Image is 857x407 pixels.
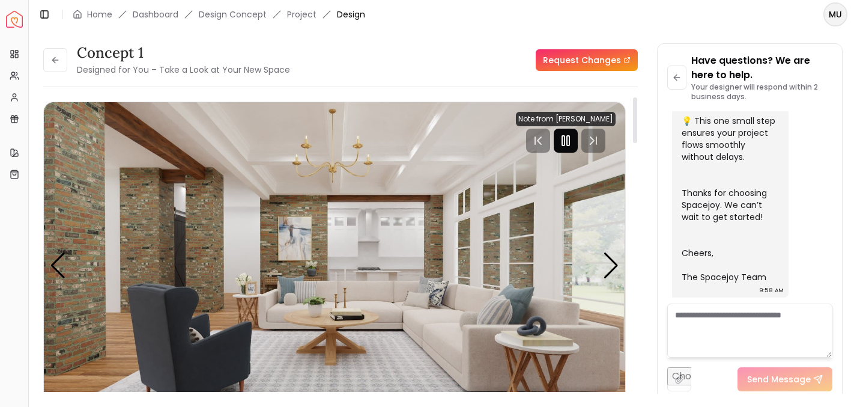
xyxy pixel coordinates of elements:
div: Next slide [603,252,619,279]
a: Home [87,8,112,20]
span: Design [337,8,365,20]
a: Spacejoy [6,11,23,28]
a: Project [287,8,316,20]
small: Designed for You – Take a Look at Your New Space [77,64,290,76]
p: Have questions? We are here to help. [691,54,833,82]
a: Request Changes [536,49,638,71]
a: Dashboard [133,8,178,20]
nav: breadcrumb [73,8,365,20]
div: Previous slide [50,252,66,279]
div: Note from [PERSON_NAME] [516,112,616,126]
button: MU [823,2,847,26]
img: Spacejoy Logo [6,11,23,28]
p: Your designer will respond within 2 business days. [691,82,833,102]
li: Design Concept [199,8,267,20]
h3: concept 1 [77,43,290,63]
span: MU [825,4,846,25]
svg: Pause [559,133,573,148]
div: 9:58 AM [759,284,784,296]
